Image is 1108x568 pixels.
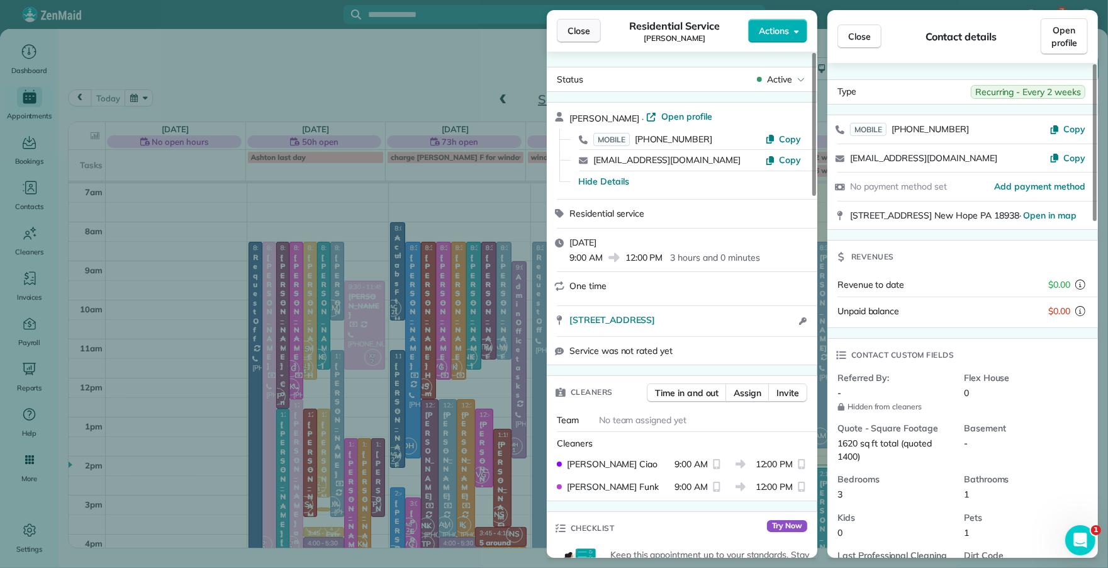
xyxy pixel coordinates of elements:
span: Dirt Code [964,549,1080,562]
span: 1620 sq ft total (quoted 1400) [837,438,934,462]
button: Hide Details [578,175,629,188]
a: MOBILE[PHONE_NUMBER] [850,123,969,135]
a: Open profile [646,110,712,123]
span: Status [557,74,583,85]
span: 1 [964,489,969,500]
span: Copy [1063,152,1085,164]
p: 3 hours and 0 minutes [670,251,759,264]
span: - [837,387,841,399]
span: Quote - Square Footage [837,422,954,435]
span: 1 [964,527,969,538]
span: Checklist [571,522,615,535]
span: MOBILE [850,123,887,136]
span: - [964,438,968,449]
iframe: Intercom live chat [1065,525,1095,555]
span: Copy [1063,123,1085,135]
span: Type [837,85,856,99]
a: Open in map [1024,210,1077,221]
span: Flex House [964,372,1080,384]
span: Bedrooms [837,473,954,486]
span: Actions [759,25,789,37]
span: No team assigned yet [599,414,686,426]
button: Invite [768,383,807,402]
button: Time in and out [647,383,727,402]
span: Open profile [661,110,712,123]
span: Close [848,30,871,43]
button: Open access information [795,314,810,329]
a: Add payment method [995,180,1085,193]
span: Contact custom fields [851,349,954,361]
span: 0 [964,387,969,399]
span: 9:00 AM [569,251,603,264]
span: [DATE] [569,237,596,248]
span: 12:00 PM [756,480,793,493]
span: 0 [837,527,842,538]
span: Residential service [569,208,644,219]
button: Close [557,19,601,43]
span: Contact details [926,29,997,44]
span: Unpaid balance [837,305,899,317]
span: One time [569,280,607,292]
span: $0.00 [1048,278,1070,291]
span: Cleaners [571,386,613,399]
span: [PHONE_NUMBER] [892,123,969,135]
span: Revenues [851,251,894,263]
span: Time in and out [655,387,719,399]
span: Hidden from cleaners [837,402,954,412]
span: 12:00 PM [625,251,663,264]
span: Revenue to date [837,279,904,290]
span: Last Professional Cleaning [837,549,954,562]
span: MOBILE [593,133,630,146]
span: 3 [837,489,842,500]
button: Copy [1049,152,1085,164]
span: Cleaners [557,438,593,449]
span: 1 [1091,525,1101,535]
span: Invite [776,387,799,399]
button: Copy [765,133,801,145]
span: Try Now [767,520,807,533]
span: Close [568,25,590,37]
span: Copy [779,133,801,145]
span: Assign [734,387,761,399]
button: Assign [725,383,769,402]
span: [PERSON_NAME] [644,33,705,43]
span: Basement [964,422,1080,435]
span: Copy [779,154,801,166]
a: [STREET_ADDRESS] [569,314,795,326]
button: Copy [765,154,801,166]
span: $0.00 [1048,305,1070,317]
span: · [640,113,647,123]
span: [STREET_ADDRESS] New Hope PA 18938 · [850,210,1077,221]
span: Pets [964,511,1080,524]
span: Residential Service [629,18,719,33]
span: Team [557,414,579,426]
span: Recurring - Every 2 weeks [971,85,1085,99]
span: 9:00 AM [674,458,708,470]
span: [STREET_ADDRESS] [569,314,655,326]
a: MOBILE[PHONE_NUMBER] [593,133,712,145]
span: Active [767,73,792,86]
span: Referred By: [837,372,954,384]
span: 9:00 AM [674,480,708,493]
a: Open profile [1041,18,1088,55]
a: [EMAIL_ADDRESS][DOMAIN_NAME] [850,152,997,164]
span: [PERSON_NAME] Funk [567,480,659,493]
span: [PERSON_NAME] [569,113,640,124]
span: Service was not rated yet [569,344,673,357]
span: No payment method set [850,181,947,192]
button: Close [837,25,881,48]
span: [PHONE_NUMBER] [635,133,712,145]
span: Open profile [1051,24,1077,49]
button: Copy [1049,123,1085,135]
a: [EMAIL_ADDRESS][DOMAIN_NAME] [593,154,741,166]
span: [PERSON_NAME] Ciao [567,458,658,470]
span: Bathrooms [964,473,1080,486]
span: 12:00 PM [756,458,793,470]
span: Kids [837,511,954,524]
